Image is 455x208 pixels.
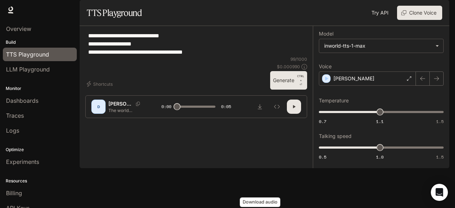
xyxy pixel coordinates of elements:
[397,6,442,20] button: Clone Voice
[277,64,300,70] p: $ 0.000990
[297,74,304,82] p: CTRL +
[270,71,307,90] button: GenerateCTRL +⏎
[319,154,326,160] span: 0.5
[436,154,444,160] span: 1.5
[319,118,326,124] span: 0.7
[108,100,133,107] p: [PERSON_NAME]
[369,6,391,20] a: Try API
[108,107,144,113] p: The world watched — in disbelief. Was this true peace… or just another illusion written by history?
[87,6,142,20] h1: TTS Playground
[319,31,333,36] p: Model
[221,103,231,110] span: 0:05
[253,100,267,114] button: Download audio
[161,103,171,110] span: 0:00
[376,154,384,160] span: 1.0
[319,134,352,139] p: Talking speed
[431,184,448,201] div: Open Intercom Messenger
[333,75,374,82] p: [PERSON_NAME]
[133,102,143,106] button: Copy Voice ID
[319,39,443,53] div: inworld-tts-1-max
[436,118,444,124] span: 1.5
[319,98,349,103] p: Temperature
[85,78,116,90] button: Shortcuts
[297,74,304,87] p: ⏎
[324,42,432,49] div: inworld-tts-1-max
[319,64,332,69] p: Voice
[376,118,384,124] span: 1.1
[270,100,284,114] button: Inspect
[240,197,280,207] div: Download audio
[93,101,104,112] div: D
[290,56,307,62] p: 99 / 1000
